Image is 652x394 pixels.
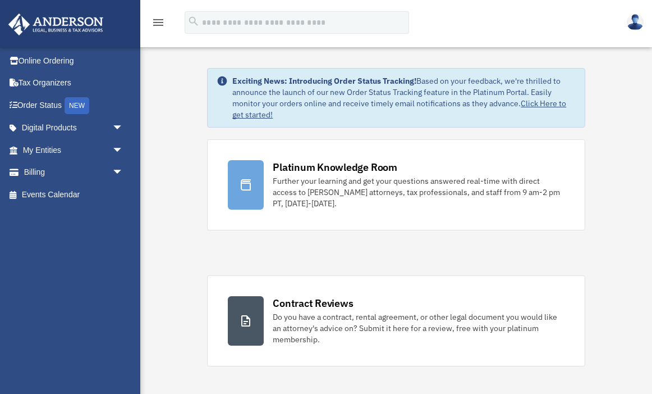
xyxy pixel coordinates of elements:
[8,94,140,117] a: Order StatusNEW
[232,75,576,120] div: Based on your feedback, we're thrilled to announce the launch of our new Order Status Tracking fe...
[8,139,140,161] a: My Entitiesarrow_drop_down
[8,161,140,184] a: Billingarrow_drop_down
[187,15,200,28] i: search
[65,97,89,114] div: NEW
[273,160,397,174] div: Platinum Knowledge Room
[627,14,644,30] img: User Pic
[207,275,585,366] a: Contract Reviews Do you have a contract, rental agreement, or other legal document you would like...
[8,183,140,206] a: Events Calendar
[232,98,566,120] a: Click Here to get started!
[232,76,416,86] strong: Exciting News: Introducing Order Status Tracking!
[207,139,585,230] a: Platinum Knowledge Room Further your learning and get your questions answered real-time with dire...
[112,139,135,162] span: arrow_drop_down
[151,16,165,29] i: menu
[273,296,353,310] div: Contract Reviews
[8,49,140,72] a: Online Ordering
[273,175,564,209] div: Further your learning and get your questions answered real-time with direct access to [PERSON_NAM...
[273,311,564,345] div: Do you have a contract, rental agreement, or other legal document you would like an attorney's ad...
[5,13,107,35] img: Anderson Advisors Platinum Portal
[8,117,140,139] a: Digital Productsarrow_drop_down
[8,72,140,94] a: Tax Organizers
[151,20,165,29] a: menu
[112,161,135,184] span: arrow_drop_down
[112,117,135,140] span: arrow_drop_down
